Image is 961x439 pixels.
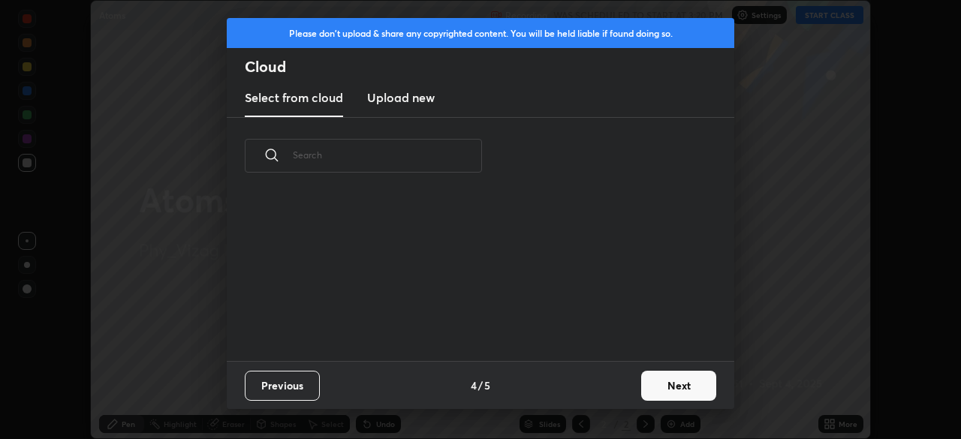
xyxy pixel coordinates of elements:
h3: Upload new [367,89,435,107]
h2: Cloud [245,57,734,77]
h4: 5 [484,377,490,393]
button: Next [641,371,716,401]
h4: 4 [471,377,477,393]
div: Please don't upload & share any copyrighted content. You will be held liable if found doing so. [227,18,734,48]
h4: / [478,377,483,393]
h3: Select from cloud [245,89,343,107]
button: Previous [245,371,320,401]
input: Search [293,123,482,187]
